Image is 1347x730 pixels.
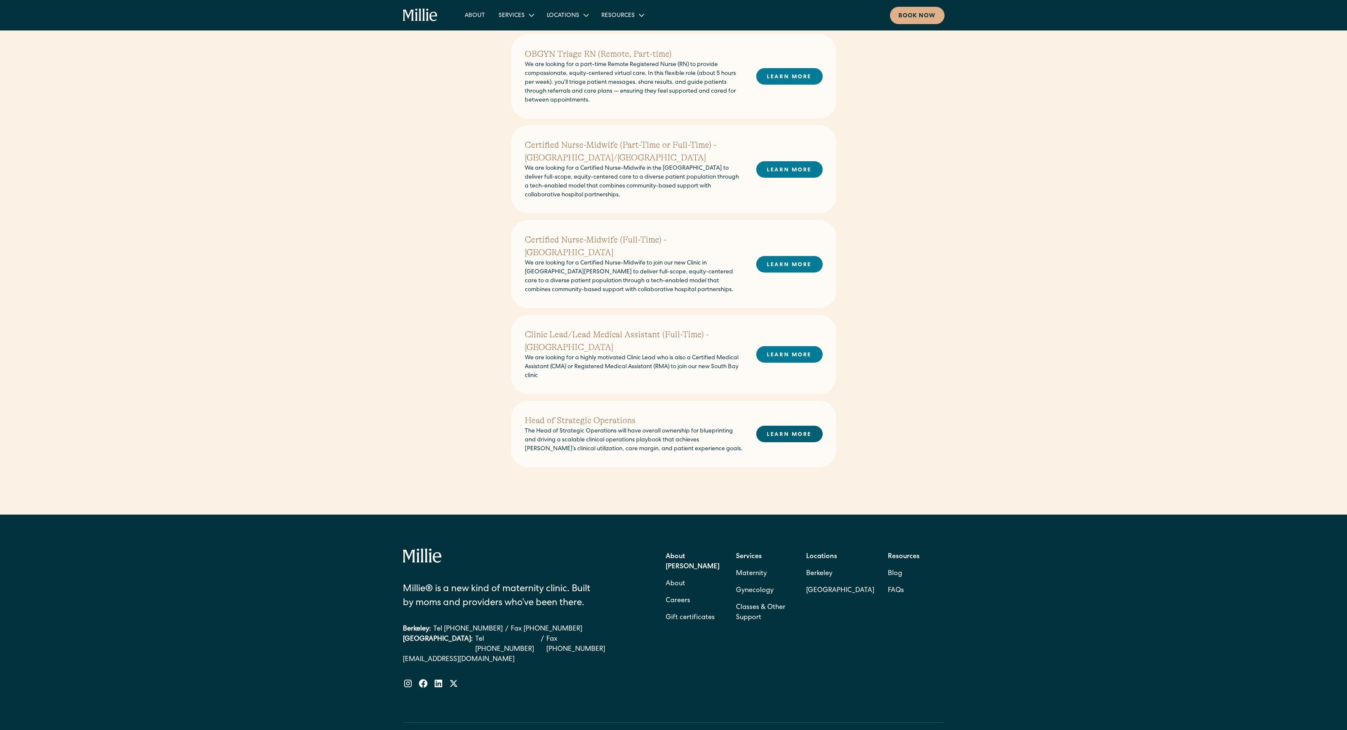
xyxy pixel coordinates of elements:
a: Tel [PHONE_NUMBER] [475,634,539,655]
a: Maternity [736,565,767,582]
strong: Locations [806,554,837,560]
div: Resources [595,8,650,22]
h2: Certified Nurse-Midwife (Full-Time) - [GEOGRAPHIC_DATA] [525,234,743,259]
div: Services [492,8,540,22]
a: Gift certificates [666,609,715,626]
div: Berkeley: [403,624,431,634]
p: The Head of Strategic Operations will have overall ownership for blueprinting and driving a scala... [525,427,743,454]
a: About [458,8,492,22]
a: FAQs [888,582,904,599]
a: Fax [PHONE_NUMBER] [546,634,612,655]
div: Locations [540,8,595,22]
a: LEARN MORE [756,346,823,363]
a: LEARN MORE [756,161,823,178]
h2: Certified Nurse-Midwife (Part-Time or Full-Time) - [GEOGRAPHIC_DATA]/[GEOGRAPHIC_DATA] [525,139,743,164]
h2: Clinic Lead/Lead Medical Assistant (Full-Time) - [GEOGRAPHIC_DATA] [525,328,743,354]
a: [EMAIL_ADDRESS][DOMAIN_NAME] [403,655,612,665]
a: Blog [888,565,902,582]
a: Fax [PHONE_NUMBER] [511,624,582,634]
strong: Services [736,554,762,560]
div: Millie® is a new kind of maternity clinic. Built by moms and providers who’ve been there. [403,583,602,611]
div: [GEOGRAPHIC_DATA]: [403,634,473,655]
a: Careers [666,592,690,609]
a: About [666,576,685,592]
p: We are looking for a Certified Nurse-Midwife to join our new Clinic in [GEOGRAPHIC_DATA][PERSON_N... [525,259,743,295]
div: Locations [547,11,579,20]
h2: Head of Strategic Operations [525,414,743,427]
a: [GEOGRAPHIC_DATA] [806,582,874,599]
a: LEARN MORE [756,256,823,273]
a: home [403,8,438,22]
div: Resources [601,11,635,20]
a: Tel [PHONE_NUMBER] [433,624,503,634]
p: We are looking for a highly motivated Clinic Lead who is also a Certified Medical Assistant (CMA)... [525,354,743,380]
h2: OBGYN Triage RN (Remote, Part-time) [525,48,743,61]
div: / [505,624,508,634]
p: We are looking for a part-time Remote Registered Nurse (RN) to provide compassionate, equity-cent... [525,61,743,105]
strong: About [PERSON_NAME] [666,554,719,570]
div: / [541,634,544,655]
div: Services [499,11,525,20]
div: Book now [898,12,936,21]
a: LEARN MORE [756,68,823,85]
a: Classes & Other Support [736,599,793,626]
p: We are looking for a Certified Nurse-Midwife in the [GEOGRAPHIC_DATA] to deliver full-scope, equi... [525,164,743,200]
strong: Resources [888,554,920,560]
a: Book now [890,7,945,24]
a: Gynecology [736,582,774,599]
a: Berkeley [806,565,874,582]
a: LEARN MORE [756,426,823,442]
